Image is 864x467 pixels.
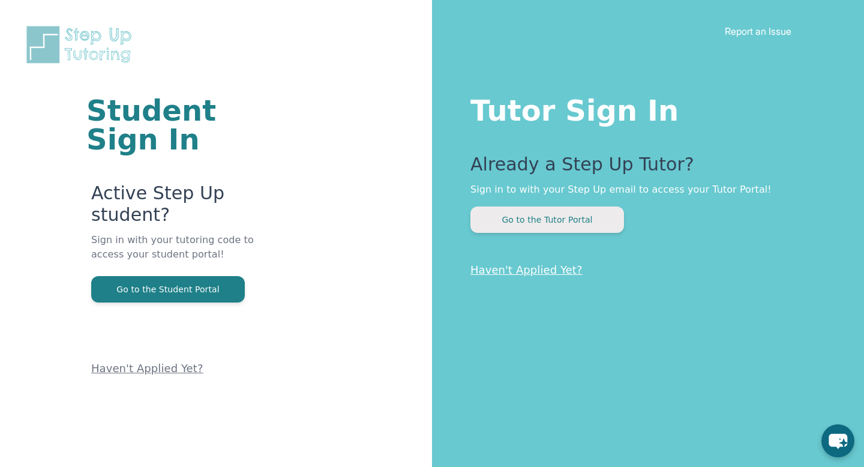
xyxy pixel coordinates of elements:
[24,24,139,65] img: Step Up Tutoring horizontal logo
[725,25,791,37] a: Report an Issue
[470,206,624,233] button: Go to the Tutor Portal
[470,154,816,182] p: Already a Step Up Tutor?
[470,264,583,276] a: Haven't Applied Yet?
[821,424,854,457] button: chat-button
[91,182,288,233] p: Active Step Up student?
[91,283,245,295] a: Go to the Student Portal
[91,233,288,276] p: Sign in with your tutoring code to access your student portal!
[91,362,203,375] a: Haven't Applied Yet?
[91,276,245,303] button: Go to the Student Portal
[470,182,816,197] p: Sign in to with your Step Up email to access your Tutor Portal!
[86,96,288,154] h1: Student Sign In
[470,91,816,125] h1: Tutor Sign In
[470,214,624,225] a: Go to the Tutor Portal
